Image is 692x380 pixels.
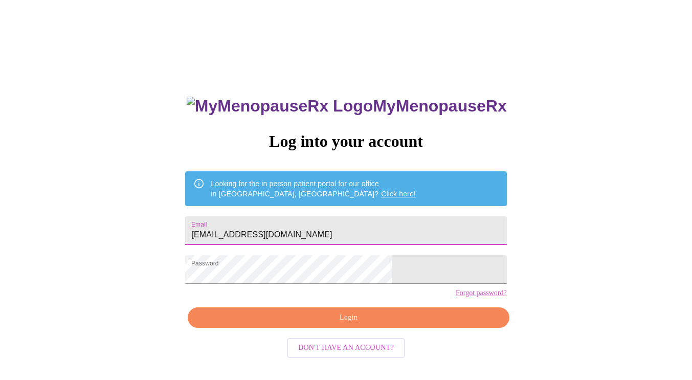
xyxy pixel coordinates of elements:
span: Don't have an account? [298,342,394,354]
button: Login [188,307,509,328]
a: Click here! [381,190,416,198]
div: Looking for the in person patient portal for our office in [GEOGRAPHIC_DATA], [GEOGRAPHIC_DATA]? [211,174,416,203]
a: Forgot password? [456,289,507,297]
h3: MyMenopauseRx [187,97,507,116]
span: Login [199,311,497,324]
a: Don't have an account? [284,343,408,351]
img: MyMenopauseRx Logo [187,97,373,116]
h3: Log into your account [185,132,506,151]
button: Don't have an account? [287,338,405,358]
